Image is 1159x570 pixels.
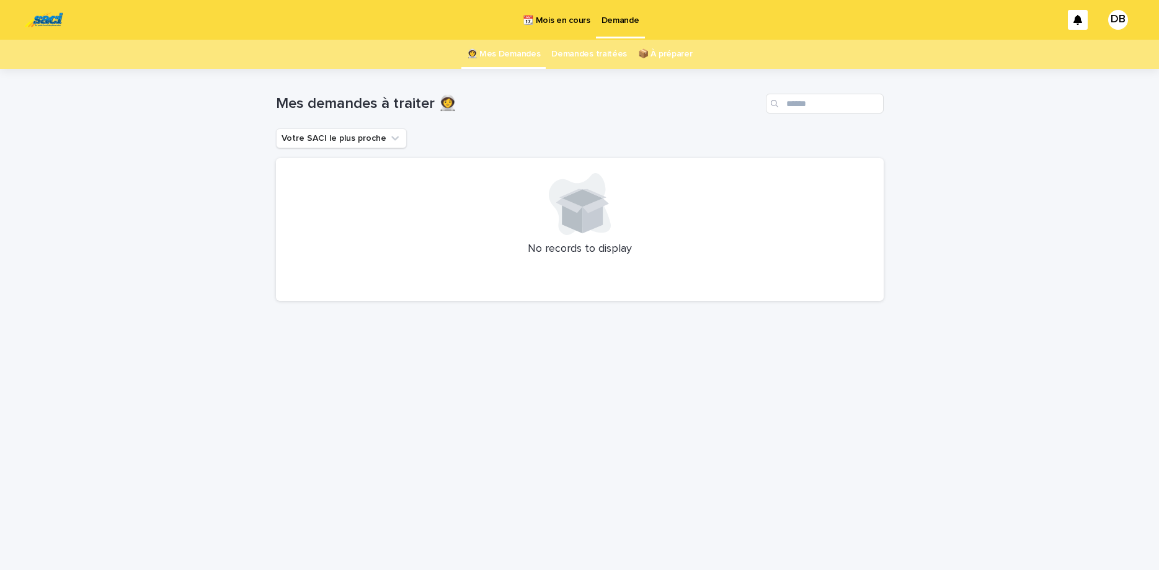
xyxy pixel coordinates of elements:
[467,40,541,69] a: 👩‍🚀 Mes Demandes
[276,95,761,113] h1: Mes demandes à traiter 👩‍🚀
[25,7,63,32] img: UC29JcTLQ3GheANZ19ks
[291,243,869,256] p: No records to display
[766,94,884,114] input: Search
[551,40,627,69] a: Demandes traitées
[1108,10,1128,30] div: DB
[638,40,692,69] a: 📦 À préparer
[276,128,407,148] button: Votre SACI le plus proche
